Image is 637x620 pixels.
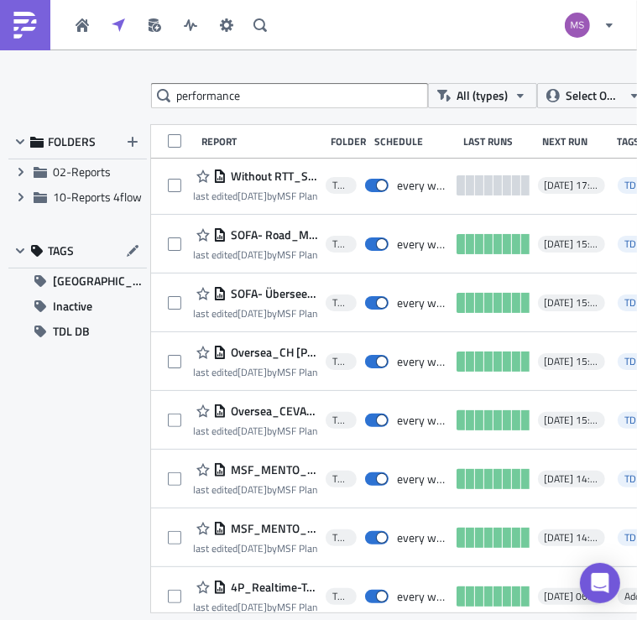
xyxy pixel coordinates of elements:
span: [DATE] 06:00 [545,590,598,603]
div: last edited by MSF Planung [193,307,317,320]
span: [DATE] 14:15 [545,472,598,486]
span: Oversea_CEVA_MSF_MENTO_Performance Dashboard Übersee_1.0 [227,404,317,419]
span: 02-Reports [53,163,111,180]
span: [DATE] 15:15 [545,237,598,251]
span: SOFA- Übersee_MSF_MENTO_Performance Dashboard [227,286,317,301]
time: 2025-08-25T09:37:35Z [238,188,267,204]
span: TDL DB [53,319,90,344]
div: last edited by MSF Planung [193,601,317,613]
span: Select Owner [566,86,622,105]
span: TDL-Entwicklung [332,531,350,544]
span: Oversea_CH Robinson_MSF_MENTO_Performance Dashboard Übersee_1.0 [227,345,317,360]
time: 2025-08-21T07:57:08Z [238,599,267,615]
time: 2025-08-01T14:03:35Z [238,540,267,556]
input: Search Reports [151,83,428,108]
span: FOLDERS [48,134,96,149]
div: last edited by MSF Planung [193,483,317,496]
time: 2025-08-25T11:28:22Z [238,423,267,439]
div: every week on Wednesday [397,413,448,428]
span: All (types) [457,86,508,105]
span: Without RTT_Schenker_MSF_MENTO_Performance Dashboard Carrier_1.1 [227,169,317,184]
span: [GEOGRAPHIC_DATA] [53,268,147,294]
div: every week on Wednesday [397,354,448,369]
div: every week on Thursday [397,589,448,604]
div: Last Runs [463,135,534,148]
button: Execution Log [175,13,211,38]
span: TDL-Entwicklung [332,296,350,310]
div: last edited by MSF Planung [193,366,317,378]
span: [DATE] 15:15 [545,414,598,427]
span: [DATE] 17:00 [545,179,598,192]
button: Data & Integrations [139,13,175,38]
span: SOFA- Road_MSF_MENTO_Performance Dashboard [227,227,317,242]
span: TDL-Entwicklung [332,237,350,251]
span: TDL-Entwicklung [332,179,350,192]
div: last edited by MSF Planung [193,248,317,261]
span: 4P_Realtime-Tracking Performance [227,580,317,595]
div: Schedule [374,135,455,148]
div: every week on Wednesday [397,530,448,545]
button: Inactive [8,294,147,319]
span: [DATE] 15:15 [545,355,598,368]
span: TDL-Entwicklung [332,355,350,368]
span: MSF_MENTO_Performance Dashboard Carrier_1.1_msf_planning_mit TDL Abrechnung - All Carriers (Witho... [227,462,317,477]
span: TDL-Entwicklung [332,472,350,486]
span: TDL-Entwicklung [332,414,350,427]
div: last edited by MSF Planung [193,542,317,555]
div: Open Intercom Messenger [580,563,620,603]
span: 10-Reports 4flow [53,188,142,206]
div: Report [201,135,322,148]
time: 2025-08-25T11:27:01Z [238,305,267,321]
div: last edited by MSF Planung [193,190,317,202]
time: 2025-08-25T11:26:38Z [238,247,267,263]
div: last edited by MSF Planung [193,425,317,437]
button: Expolore [103,13,139,38]
div: Next Run [543,135,608,148]
button: All (types) [428,83,537,108]
button: Administration [211,13,248,38]
img: PushMetrics [12,12,39,39]
span: TDL-Entwicklung [332,590,350,603]
span: MSF_MENTO_Performance Dashboard Carrier_1.1_msf_planning_mit TDL Abrechnung - All Carriers with RTT [227,521,317,536]
span: Inactive [53,294,92,319]
div: Folder [331,135,366,148]
div: every week on Wednesday [397,472,448,487]
span: TAGS [48,243,74,258]
time: 2025-08-25T11:28:04Z [238,364,267,380]
button: TDL DB [8,319,147,344]
div: every week on Wednesday [397,295,448,310]
button: [GEOGRAPHIC_DATA] [8,268,147,294]
span: [DATE] 14:00 [545,531,598,544]
div: every week on Wednesday [397,178,448,193]
img: Avatar [563,11,592,39]
div: every week on Wednesday [397,237,448,252]
button: Home [67,13,103,38]
time: 2025-08-01T14:03:12Z [238,482,267,498]
span: [DATE] 15:15 [545,296,598,310]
